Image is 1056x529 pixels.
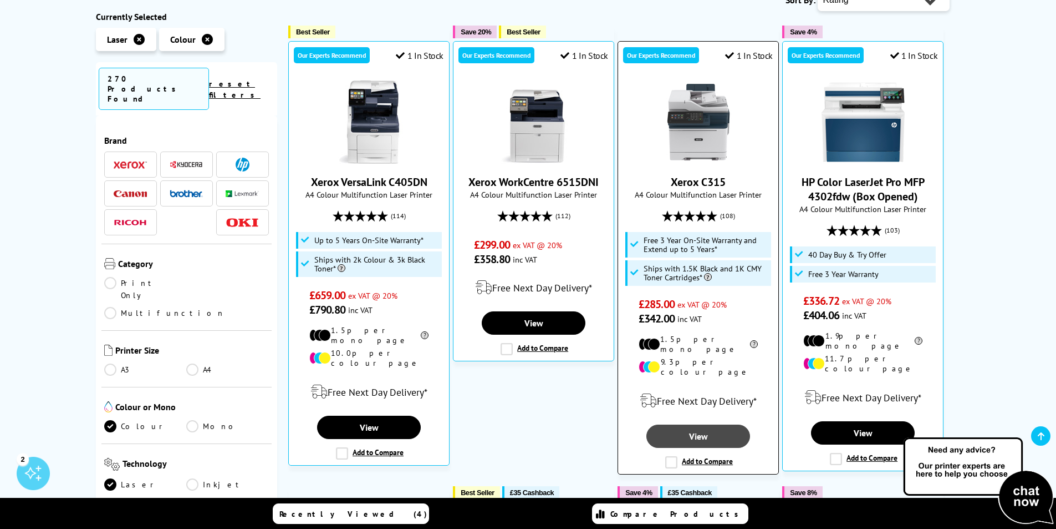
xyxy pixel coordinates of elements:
span: A4 Colour Multifunction Laser Printer [788,204,937,214]
li: 1.5p per mono page [309,325,428,345]
img: Category [104,258,115,269]
button: Best Seller [453,486,500,499]
a: Canon [114,187,147,200]
img: Printer Size [104,345,113,356]
a: Recently Viewed (4) [273,503,429,524]
a: Multifunction [104,307,225,319]
img: Open Live Chat window [901,436,1056,527]
span: £336.72 [803,294,839,308]
label: Add to Compare [830,453,897,465]
img: Xerox WorkCentre 6515DNI [492,80,575,164]
li: 10.0p per colour page [309,348,428,368]
img: Brother [170,189,203,197]
span: ex VAT @ 20% [842,296,891,306]
img: Xerox C315 [657,80,740,164]
div: Our Experts Recommend [458,47,534,63]
label: Add to Compare [336,447,404,460]
img: HP [236,158,249,172]
label: Add to Compare [665,456,733,468]
span: Save 4% [790,28,817,36]
div: 1 In Stock [890,50,938,61]
span: £790.80 [309,303,345,317]
span: ex VAT @ 20% [513,240,562,250]
div: 1 In Stock [560,50,608,61]
img: Technology [104,458,120,471]
a: Xerox VersaLink C405DN [311,175,427,189]
span: Best Seller [296,28,330,36]
span: Colour or Mono [115,401,269,415]
span: Recently Viewed (4) [279,509,427,519]
div: 2 [17,453,29,465]
a: Print Only [104,277,187,301]
span: £35 Cashback [668,488,712,497]
span: Laser [107,34,127,45]
li: 1.9p per mono page [803,331,922,351]
span: A4 Colour Multifunction Laser Printer [459,189,608,200]
span: £35 Cashback [510,488,554,497]
a: View [317,416,420,439]
span: £358.80 [474,252,510,266]
span: A4 Colour Multifunction Laser Printer [624,189,773,200]
span: £659.00 [309,288,345,303]
img: Canon [114,190,147,197]
label: Add to Compare [501,343,568,355]
button: Save 20% [453,26,497,38]
a: Laser [104,478,187,491]
a: Mono [186,420,269,432]
div: modal_delivery [459,272,608,303]
span: inc VAT [677,314,702,324]
a: Inkjet [186,478,269,491]
span: £299.00 [474,238,510,252]
a: Xerox C315 [671,175,726,189]
div: Our Experts Recommend [623,47,699,63]
a: Brother [170,187,203,200]
a: View [482,311,585,335]
span: Category [118,258,269,271]
a: Xerox [114,158,147,172]
div: Currently Selected [96,11,278,22]
a: Kyocera [170,158,203,172]
li: 11.7p per colour page [803,354,922,374]
button: Best Seller [288,26,335,38]
span: (114) [391,205,406,226]
a: Compare Products [592,503,748,524]
span: Free 3 Year On-Site Warranty and Extend up to 5 Years* [644,236,769,254]
span: 40 Day Buy & Try Offer [808,250,886,259]
span: Save 20% [461,28,491,36]
a: View [811,421,914,445]
div: Our Experts Recommend [788,47,864,63]
img: Lexmark [226,190,259,197]
span: Compare Products [610,509,744,519]
button: Best Seller [499,26,546,38]
img: OKI [226,218,259,227]
span: Save 4% [625,488,652,497]
div: modal_delivery [788,382,937,413]
span: Free 3 Year Warranty [808,270,879,279]
span: (103) [885,220,900,241]
span: 270 Products Found [99,68,210,110]
a: Lexmark [226,187,259,200]
span: ex VAT @ 20% [677,299,727,310]
span: ex VAT @ 20% [348,290,397,301]
li: 1.5p per mono page [639,334,758,354]
a: Xerox WorkCentre 6515DNI [492,155,575,166]
img: HP Color LaserJet Pro MFP 4302fdw (Box Opened) [822,80,905,164]
span: inc VAT [842,310,866,321]
button: £35 Cashback [660,486,717,499]
span: inc VAT [513,254,537,265]
span: (108) [720,205,735,226]
a: Colour [104,420,187,432]
button: Save 4% [782,26,822,38]
a: Xerox C315 [657,155,740,166]
a: OKI [226,215,259,229]
span: Technology [123,458,269,473]
span: Save 8% [790,488,817,497]
a: Xerox VersaLink C405DN [328,155,411,166]
a: View [646,425,749,448]
a: Ricoh [114,215,147,229]
span: Ships with 2k Colour & 3k Black Toner* [314,255,440,273]
span: A4 Colour Multifunction Laser Printer [294,189,443,200]
span: £404.06 [803,308,839,323]
button: Save 4% [618,486,657,499]
a: HP Color LaserJet Pro MFP 4302fdw (Box Opened) [802,175,925,204]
